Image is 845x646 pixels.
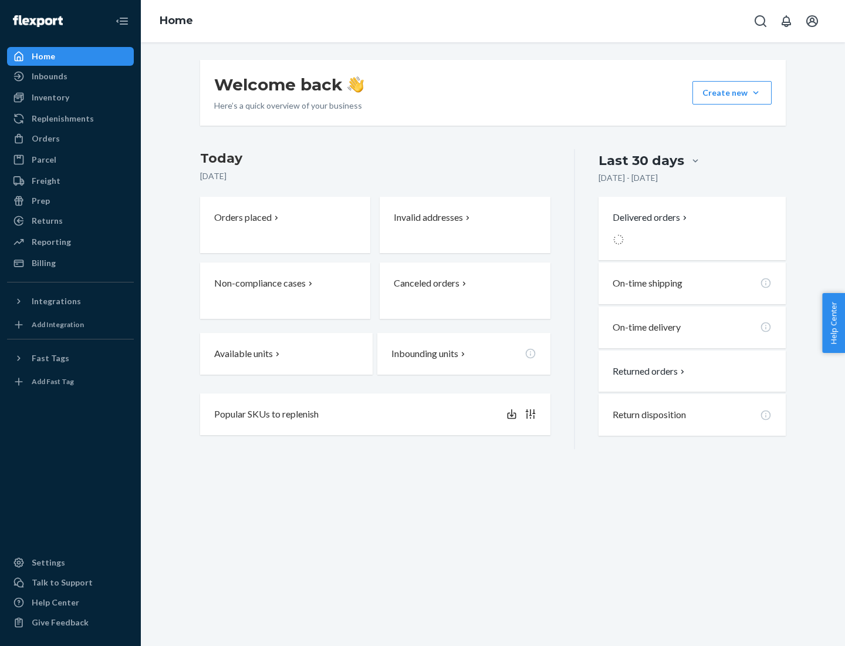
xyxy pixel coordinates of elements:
[692,81,772,105] button: Create new
[613,277,682,290] p: On-time shipping
[380,263,550,319] button: Canceled orders
[7,613,134,632] button: Give Feedback
[391,347,458,361] p: Inbounding units
[7,292,134,311] button: Integrations
[7,553,134,572] a: Settings
[7,88,134,107] a: Inventory
[32,236,71,248] div: Reporting
[214,211,272,224] p: Orders placed
[32,557,65,568] div: Settings
[214,347,273,361] p: Available units
[7,372,134,391] a: Add Fast Tag
[7,349,134,368] button: Fast Tags
[394,277,459,290] p: Canceled orders
[13,15,63,27] img: Flexport logo
[7,47,134,66] a: Home
[200,263,370,319] button: Non-compliance cases
[32,133,60,144] div: Orders
[775,9,798,33] button: Open notifications
[214,408,319,421] p: Popular SKUs to replenish
[32,51,55,62] div: Home
[394,211,463,224] p: Invalid addresses
[32,295,81,307] div: Integrations
[214,74,364,95] h1: Welcome back
[32,319,84,329] div: Add Integration
[32,154,56,166] div: Parcel
[32,92,69,103] div: Inventory
[613,321,681,334] p: On-time delivery
[613,211,689,224] button: Delivered orders
[599,172,658,184] p: [DATE] - [DATE]
[32,175,60,187] div: Freight
[822,293,845,353] button: Help Center
[200,170,550,182] p: [DATE]
[32,352,69,364] div: Fast Tags
[380,197,550,253] button: Invalid addresses
[32,70,67,82] div: Inbounds
[32,577,93,588] div: Talk to Support
[32,617,89,628] div: Give Feedback
[200,149,550,168] h3: Today
[150,4,202,38] ol: breadcrumbs
[7,129,134,148] a: Orders
[32,597,79,608] div: Help Center
[7,171,134,190] a: Freight
[613,408,686,422] p: Return disposition
[110,9,134,33] button: Close Navigation
[7,254,134,272] a: Billing
[32,257,56,269] div: Billing
[613,365,687,378] button: Returned orders
[200,333,373,375] button: Available units
[32,113,94,125] div: Replenishments
[32,215,63,227] div: Returns
[7,593,134,612] a: Help Center
[200,197,370,253] button: Orders placed
[7,573,134,592] a: Talk to Support
[32,376,74,386] div: Add Fast Tag
[800,9,824,33] button: Open account menu
[7,191,134,210] a: Prep
[347,76,364,93] img: hand-wave emoji
[377,333,550,375] button: Inbounding units
[749,9,772,33] button: Open Search Box
[7,211,134,230] a: Returns
[32,195,50,207] div: Prep
[7,67,134,86] a: Inbounds
[214,100,364,112] p: Here’s a quick overview of your business
[7,315,134,334] a: Add Integration
[7,150,134,169] a: Parcel
[7,233,134,251] a: Reporting
[214,277,306,290] p: Non-compliance cases
[7,109,134,128] a: Replenishments
[160,14,193,27] a: Home
[599,152,684,170] div: Last 30 days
